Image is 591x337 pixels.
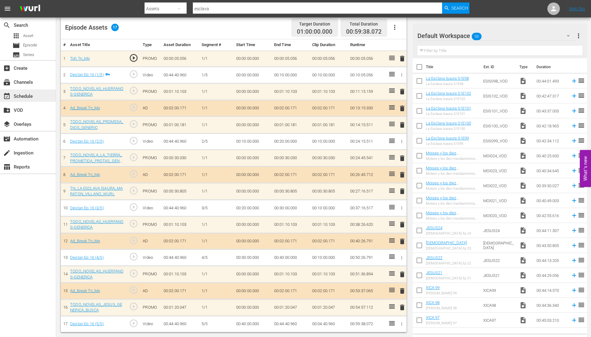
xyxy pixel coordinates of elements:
[199,249,234,266] td: 4/5
[61,216,68,233] td: 11
[61,116,68,133] td: 5
[348,50,386,67] td: 00:00:05.056
[140,67,161,83] td: Video
[310,116,348,133] td: 00:01:00.181
[310,167,348,183] td: 00:02:00.171
[398,88,406,95] span: delete
[398,237,406,246] button: delete
[348,249,386,266] td: 00:50:26.791
[398,104,406,113] button: delete
[417,27,576,45] div: Default Workspace
[129,136,138,145] span: play_circle_outline
[3,64,11,72] span: Create
[426,255,442,260] a: JESUS22
[61,67,68,83] td: 2
[571,257,578,264] svg: Add to Episode
[140,216,161,233] td: PROMO
[3,107,11,114] span: VOD
[426,187,478,191] div: Moises y los diez mandamentos S1E22
[481,133,517,148] td: ESIS099_VOD
[70,72,104,77] a: Destan Ep 16 (1/5)
[426,300,440,305] a: XICA 98
[519,122,527,130] span: Video
[199,100,234,116] td: 1/1
[310,83,348,100] td: 00:01:10.103
[534,178,568,193] td: 00:39:30.027
[272,116,310,133] td: 00:01:00.181
[272,233,310,249] td: 00:02:00.171
[199,183,234,200] td: 1/1
[426,112,471,116] div: La Esclava Isaura S1E101
[129,186,138,195] span: play_circle_outline
[61,150,68,167] td: 7
[70,106,100,110] a: Ad_Break Tn_Mp
[61,39,68,51] th: #
[310,233,348,249] td: 00:02:00.171
[578,256,585,264] span: reorder
[426,142,469,146] div: La Esclava Isaura S1E99
[481,193,517,208] td: MOI021_VOD
[129,202,138,212] span: play_circle_outline
[234,116,272,133] td: 00:00:00.000
[129,236,138,245] span: play_circle_outline
[426,151,464,160] a: Moises y los diez mandamentos S1E24
[234,133,272,150] td: 00:10:00.000
[481,178,517,193] td: MOI022_VOD
[578,122,585,129] span: reorder
[534,223,568,238] td: 00:44:11.307
[398,270,406,279] button: delete
[519,227,527,234] span: Video
[346,28,382,35] span: 00:59:38.072
[234,200,272,216] td: 00:20:00.000
[234,183,272,200] td: 00:00:00.000
[140,266,161,282] td: PROMO
[310,150,348,167] td: 00:00:30.030
[534,133,568,148] td: 00:42:34.112
[426,157,478,161] div: Moises y los diez mandamentos S1E24
[234,83,272,100] td: 00:00:00.000
[348,67,386,83] td: 00:10:05.056
[575,32,582,40] span: more_vert
[348,83,386,100] td: 00:11:15.159
[199,216,234,233] td: 1/1
[578,211,585,219] span: reorder
[23,42,37,48] span: Episode
[272,249,310,266] td: 00:40:00.000
[272,183,310,200] td: 00:00:30.805
[199,116,234,133] td: 1/1
[61,233,68,249] td: 12
[199,200,234,216] td: 3/5
[519,212,527,219] span: Video
[534,88,568,103] td: 00:42:47.317
[70,206,104,210] a: Destan Ep 16 (3/5)
[426,240,467,245] a: [DEMOGRAPHIC_DATA]
[140,116,161,133] td: PROMO
[519,152,527,159] span: Video
[398,105,406,112] span: delete
[534,103,568,118] td: 00:43:37.003
[140,83,161,100] td: PROMO
[398,154,406,162] span: delete
[199,150,234,167] td: 1/1
[129,53,138,63] span: play_circle_outline
[161,39,199,51] th: Asset Duration
[519,137,527,145] span: Video
[426,172,478,176] div: Moises y los diez mandamentos S1E23
[534,208,568,223] td: 00:42:55.616
[578,107,585,114] span: reorder
[534,118,568,133] td: 00:42:18.965
[426,216,478,221] div: Moises y los diez mandamentos S1E20
[12,32,20,40] span: Asset
[398,238,406,245] span: delete
[61,100,68,116] td: 4
[534,163,568,178] td: 00:40:34.645
[571,227,578,234] svg: Add to Episode
[129,69,138,79] span: play_circle_outline
[140,200,161,216] td: Video
[426,196,464,205] a: Moises y los diez mandamentos S1E21
[426,58,480,76] th: Title
[310,100,348,116] td: 00:02:00.171
[61,266,68,282] td: 14
[426,225,442,230] a: JESUS24
[161,116,199,133] td: 00:01:00.181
